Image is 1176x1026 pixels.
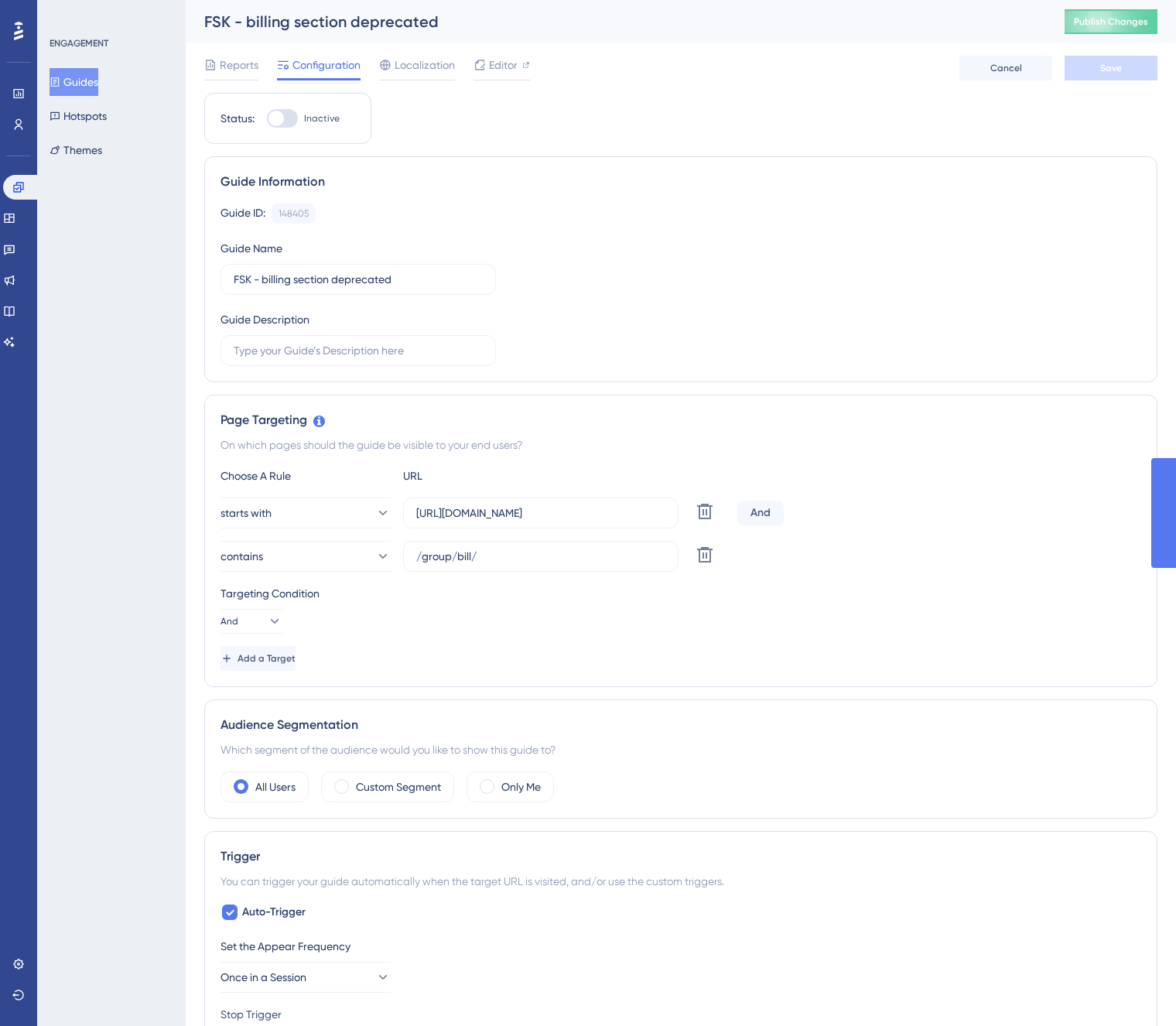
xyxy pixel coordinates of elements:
[220,847,1141,866] div: Trigger
[1065,56,1157,80] button: Save
[220,716,1141,734] div: Audience Segmentation
[220,962,391,993] button: Once in a Session
[501,778,541,796] label: Only Me
[1074,15,1148,28] span: Publish Changes
[238,652,296,665] span: Add a Target
[50,102,107,130] button: Hotspots
[220,937,1141,956] div: Set the Appear Frequency
[1111,965,1157,1011] iframe: UserGuiding AI Assistant Launcher
[990,62,1022,74] span: Cancel
[220,173,1141,191] div: Guide Information
[50,136,102,164] button: Themes
[234,342,483,359] input: Type your Guide’s Description here
[50,68,98,96] button: Guides
[220,436,1141,454] div: On which pages should the guide be visible to your end users?
[234,271,483,288] input: Type your Guide’s Name here
[220,203,265,224] div: Guide ID:
[50,37,108,50] div: ENGAGEMENT
[220,504,272,522] span: starts with
[304,112,340,125] span: Inactive
[959,56,1052,80] button: Cancel
[1065,9,1157,34] button: Publish Changes
[416,548,665,565] input: yourwebsite.com/path
[242,903,306,922] span: Auto-Trigger
[220,740,1141,759] div: Which segment of the audience would you like to show this guide to?
[395,56,455,74] span: Localization
[279,207,309,220] div: 148405
[220,109,255,128] div: Status:
[220,1005,1141,1024] div: Stop Trigger
[204,11,1026,32] div: FSK - billing section deprecated
[220,609,282,634] button: And
[356,778,441,796] label: Custom Segment
[220,56,258,74] span: Reports
[220,310,309,329] div: Guide Description
[220,872,1141,891] div: You can trigger your guide automatically when the target URL is visited, and/or use the custom tr...
[220,498,391,528] button: starts with
[292,56,361,74] span: Configuration
[489,56,518,74] span: Editor
[220,615,238,628] span: And
[220,968,306,987] span: Once in a Session
[1100,62,1122,74] span: Save
[220,411,1141,429] div: Page Targeting
[220,584,1141,603] div: Targeting Condition
[220,646,296,671] button: Add a Target
[220,239,282,258] div: Guide Name
[220,541,391,572] button: contains
[220,467,391,485] div: Choose A Rule
[255,778,296,796] label: All Users
[416,504,665,522] input: yourwebsite.com/path
[737,501,784,525] div: And
[403,467,573,485] div: URL
[220,547,263,566] span: contains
